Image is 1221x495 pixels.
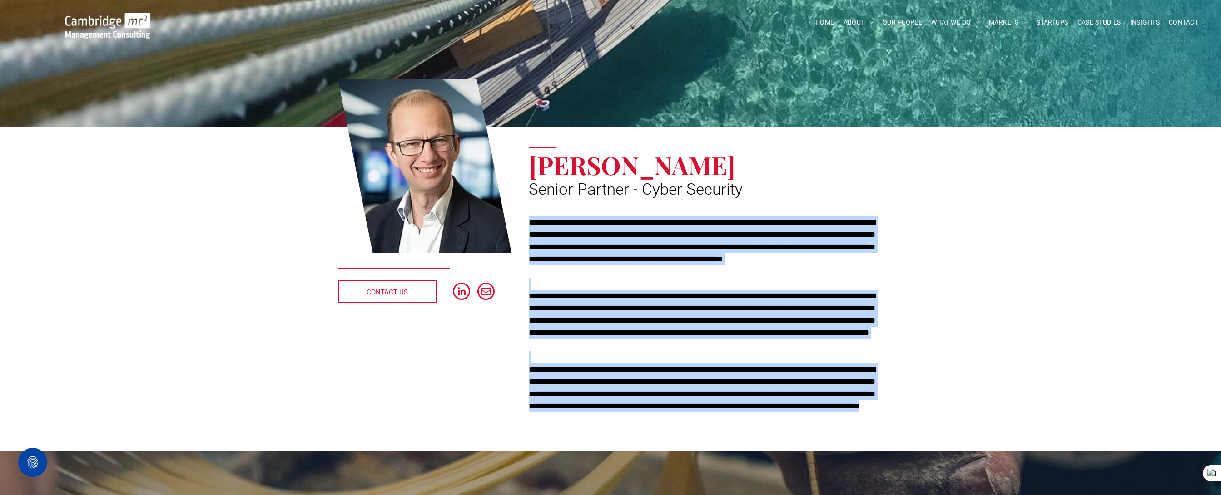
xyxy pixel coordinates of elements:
img: Go to Homepage [65,13,150,39]
a: STARTUPS [1032,15,1072,29]
a: HOME [811,15,839,29]
a: ABOUT [839,15,879,29]
a: CONTACT US [338,280,437,303]
a: OUR PEOPLE [878,15,927,29]
a: WHAT WE DO [927,15,984,29]
span: [PERSON_NAME] [529,148,735,181]
a: Tom Burton | Partner - Cyber Security | Cambridge Management Consulting [338,78,511,254]
a: Your Business Transformed | Cambridge Management Consulting [65,14,150,24]
span: Senior Partner - Cyber Security [529,180,743,199]
a: CASE STUDIES [1073,15,1126,29]
a: CONTACT [1164,15,1203,29]
a: INSIGHTS [1126,15,1164,29]
a: email [477,283,495,302]
a: MARKETS [984,15,1032,29]
a: linkedin [453,283,470,302]
span: CONTACT US [367,281,408,304]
